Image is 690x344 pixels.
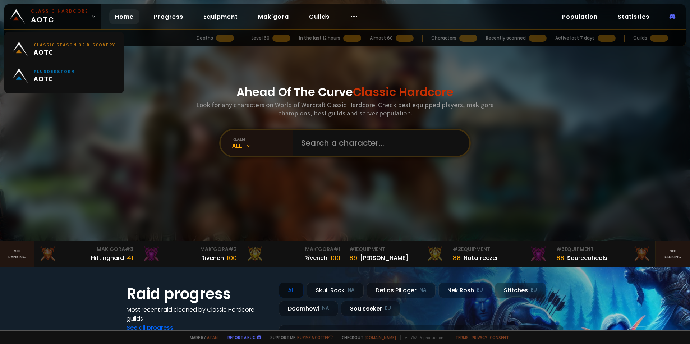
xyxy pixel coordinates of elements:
[266,335,333,340] span: Support me,
[348,286,355,294] small: NA
[555,35,595,41] div: Active last 7 days
[34,47,115,56] span: AOTC
[34,69,75,74] small: Plunderstorm
[34,74,75,83] span: AOTC
[193,101,497,117] h3: Look for any characters on World of Warcraft Classic Hardcore. Check best equipped players, mak'g...
[633,35,647,41] div: Guilds
[303,9,335,24] a: Guilds
[495,283,546,298] div: Stitches
[39,246,133,253] div: Mak'Gora
[556,9,603,24] a: Population
[337,335,396,340] span: Checkout
[227,253,237,263] div: 100
[486,35,526,41] div: Recently scanned
[148,9,189,24] a: Progress
[438,283,492,298] div: Nek'Rosh
[299,35,340,41] div: In the last 12 hours
[345,241,448,267] a: #1Equipment89[PERSON_NAME]
[341,301,400,316] div: Soulseeker
[370,35,393,41] div: Almost 60
[448,241,552,267] a: #2Equipment88Notafreezer
[138,241,241,267] a: Mak'Gora#2Rivench100
[453,246,461,253] span: # 2
[126,305,270,323] h4: Most recent raid cleaned by Classic Hardcore guilds
[455,335,469,340] a: Terms
[142,246,237,253] div: Mak'Gora
[126,283,270,305] h1: Raid progress
[367,283,436,298] div: Defias Pillager
[198,9,244,24] a: Equipment
[552,241,655,267] a: #3Equipment88Sourceoheals
[385,305,391,312] small: EU
[349,253,357,263] div: 89
[304,253,327,262] div: Rîvench
[9,36,120,63] a: Classic Season of DiscoveryAOTC
[349,246,356,253] span: # 1
[31,8,88,25] span: AOTC
[232,142,293,150] div: All
[365,335,396,340] a: [DOMAIN_NAME]
[34,42,115,47] small: Classic Season of Discovery
[556,246,565,253] span: # 3
[227,335,256,340] a: Report a bug
[125,246,133,253] span: # 3
[246,246,340,253] div: Mak'Gora
[241,241,345,267] a: Mak'Gora#1Rîvench100
[307,283,364,298] div: Skull Rock
[556,253,564,263] div: 88
[353,84,454,100] span: Classic Hardcore
[252,35,270,41] div: Level 60
[297,335,333,340] a: Buy me a coffee
[127,253,133,263] div: 41
[556,246,651,253] div: Equipment
[453,253,461,263] div: 88
[360,253,408,262] div: [PERSON_NAME]
[279,283,304,298] div: All
[9,63,120,89] a: PlunderstormAOTC
[349,246,444,253] div: Equipment
[229,246,237,253] span: # 2
[531,286,537,294] small: EU
[464,253,498,262] div: Notafreezer
[333,246,340,253] span: # 1
[431,35,456,41] div: Characters
[477,286,483,294] small: EU
[297,130,461,156] input: Search a character...
[91,253,124,262] div: Hittinghard
[236,83,454,101] h1: Ahead Of The Curve
[655,241,690,267] a: Seeranking
[490,335,509,340] a: Consent
[4,4,101,29] a: Classic HardcoreAOTC
[232,136,293,142] div: realm
[279,325,563,344] a: a month agozgpetri on godDefias Pillager8 /90
[185,335,218,340] span: Made by
[330,253,340,263] div: 100
[453,246,547,253] div: Equipment
[252,9,295,24] a: Mak'gora
[322,305,329,312] small: NA
[400,335,443,340] span: v. d752d5 - production
[279,301,338,316] div: Doomhowl
[109,9,139,24] a: Home
[34,241,138,267] a: Mak'Gora#3Hittinghard41
[197,35,213,41] div: Deaths
[31,8,88,14] small: Classic Hardcore
[612,9,655,24] a: Statistics
[201,253,224,262] div: Rivench
[126,324,173,332] a: See all progress
[207,335,218,340] a: a fan
[419,286,427,294] small: NA
[471,335,487,340] a: Privacy
[567,253,607,262] div: Sourceoheals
